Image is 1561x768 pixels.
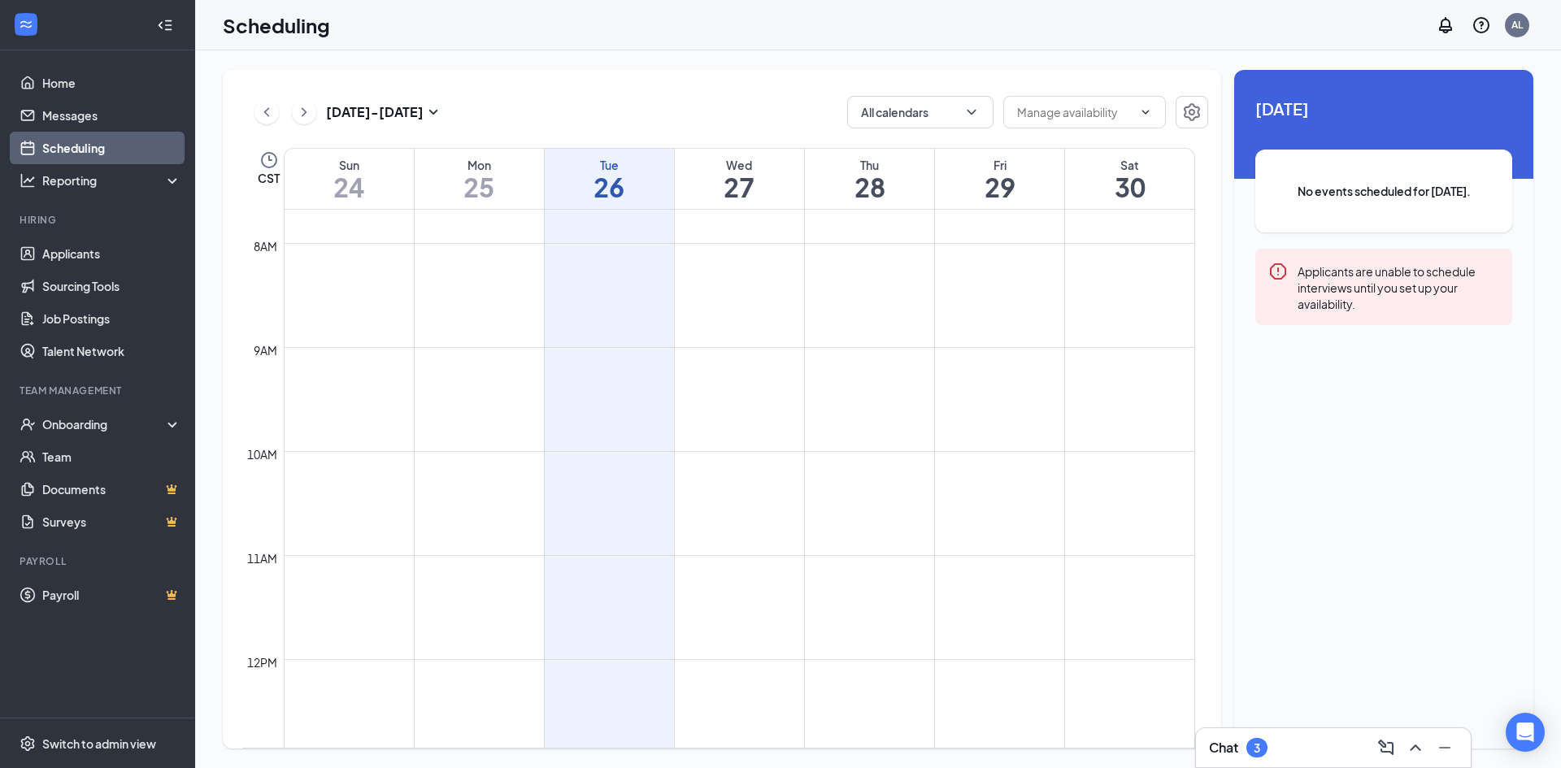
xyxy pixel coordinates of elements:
a: August 25, 2025 [415,149,544,209]
span: [DATE] [1255,96,1512,121]
button: All calendarsChevronDown [847,96,994,128]
div: Sat [1065,157,1194,173]
a: Applicants [42,237,181,270]
svg: Minimize [1435,738,1454,757]
div: 11am [244,549,280,567]
a: Sourcing Tools [42,270,181,302]
svg: ChevronDown [963,104,980,120]
div: Onboarding [42,416,167,432]
h1: 25 [415,173,544,201]
button: Minimize [1432,735,1458,761]
h1: 27 [675,173,804,201]
svg: ComposeMessage [1376,738,1396,757]
a: DocumentsCrown [42,473,181,505]
div: 9am [250,341,280,359]
a: Messages [42,99,181,132]
svg: Settings [20,735,36,752]
h1: 28 [805,173,934,201]
div: 8am [250,237,280,255]
svg: Analysis [20,172,36,189]
h1: 30 [1065,173,1194,201]
div: Switch to admin view [42,735,156,752]
button: Settings [1176,96,1208,128]
div: AL [1511,18,1523,32]
a: Home [42,67,181,99]
div: Fri [935,157,1064,173]
div: Reporting [42,172,182,189]
h1: 24 [285,173,414,201]
svg: WorkstreamLogo [18,16,34,33]
svg: ChevronRight [296,102,312,122]
a: Talent Network [42,335,181,367]
svg: Collapse [157,17,173,33]
a: August 30, 2025 [1065,149,1194,209]
svg: Settings [1182,102,1202,122]
div: Wed [675,157,804,173]
a: Team [42,440,181,473]
a: August 26, 2025 [545,149,674,209]
div: Tue [545,157,674,173]
div: Open Intercom Messenger [1506,713,1545,752]
a: PayrollCrown [42,579,181,611]
a: August 27, 2025 [675,149,804,209]
input: Manage availability [1017,103,1133,121]
div: 12pm [244,653,280,671]
svg: ChevronUp [1406,738,1425,757]
div: Applicants are unable to schedule interviews until you set up your availability. [1298,262,1499,312]
a: August 28, 2025 [805,149,934,209]
h1: 29 [935,173,1064,201]
div: Thu [805,157,934,173]
a: Job Postings [42,302,181,335]
div: Payroll [20,554,178,568]
span: CST [258,170,280,186]
svg: Error [1268,262,1288,281]
svg: Clock [259,150,279,170]
div: 10am [244,445,280,463]
a: SurveysCrown [42,505,181,538]
svg: ChevronDown [1139,106,1152,119]
h1: 26 [545,173,674,201]
svg: SmallChevronDown [424,102,443,122]
svg: ChevronLeft [259,102,275,122]
h3: [DATE] - [DATE] [326,103,424,121]
svg: UserCheck [20,416,36,432]
h1: Scheduling [223,11,330,39]
a: August 29, 2025 [935,149,1064,209]
div: 3 [1254,741,1260,755]
div: Sun [285,157,414,173]
span: No events scheduled for [DATE]. [1288,182,1480,200]
button: ChevronUp [1402,735,1428,761]
button: ChevronLeft [254,100,279,124]
svg: Notifications [1436,15,1455,35]
div: Team Management [20,384,178,397]
svg: QuestionInfo [1472,15,1491,35]
a: Scheduling [42,132,181,164]
a: August 24, 2025 [285,149,414,209]
button: ComposeMessage [1373,735,1399,761]
div: Hiring [20,213,178,227]
button: ChevronRight [292,100,316,124]
h3: Chat [1209,739,1238,757]
div: Mon [415,157,544,173]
